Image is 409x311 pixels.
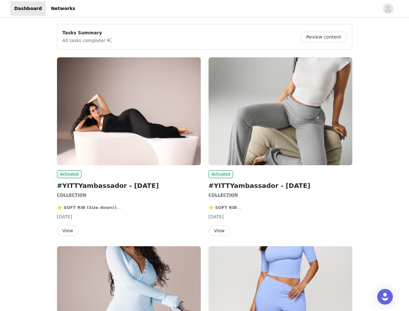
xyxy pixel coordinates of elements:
img: YITTY [209,57,352,165]
div: avatar [385,4,391,14]
h2: #YITTYambassador - [DATE] [209,181,352,190]
button: View [209,225,230,236]
a: Networks [47,1,79,16]
div: Open Intercom Messenger [377,289,393,305]
span: [DATE] [57,214,72,219]
p: All tasks complete! [62,36,112,44]
a: View [57,228,79,233]
strong: ⭐️ SOFT RIB (Size down!) [57,205,121,210]
span: Activated [209,170,233,178]
h2: #YITTYambassador - [DATE] [57,181,201,190]
p: Tasks Summary [62,29,112,36]
button: View [57,225,79,236]
strong: COLLECTION [209,192,238,197]
a: Dashboard [10,1,46,16]
strong: ⭐️ SOFT RIB [209,205,241,210]
a: View [209,228,230,233]
img: YITTY [57,57,201,165]
strong: COLLECTION [57,192,86,197]
button: Review content [301,32,347,42]
span: Activated [57,170,82,178]
span: [DATE] [209,214,224,219]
